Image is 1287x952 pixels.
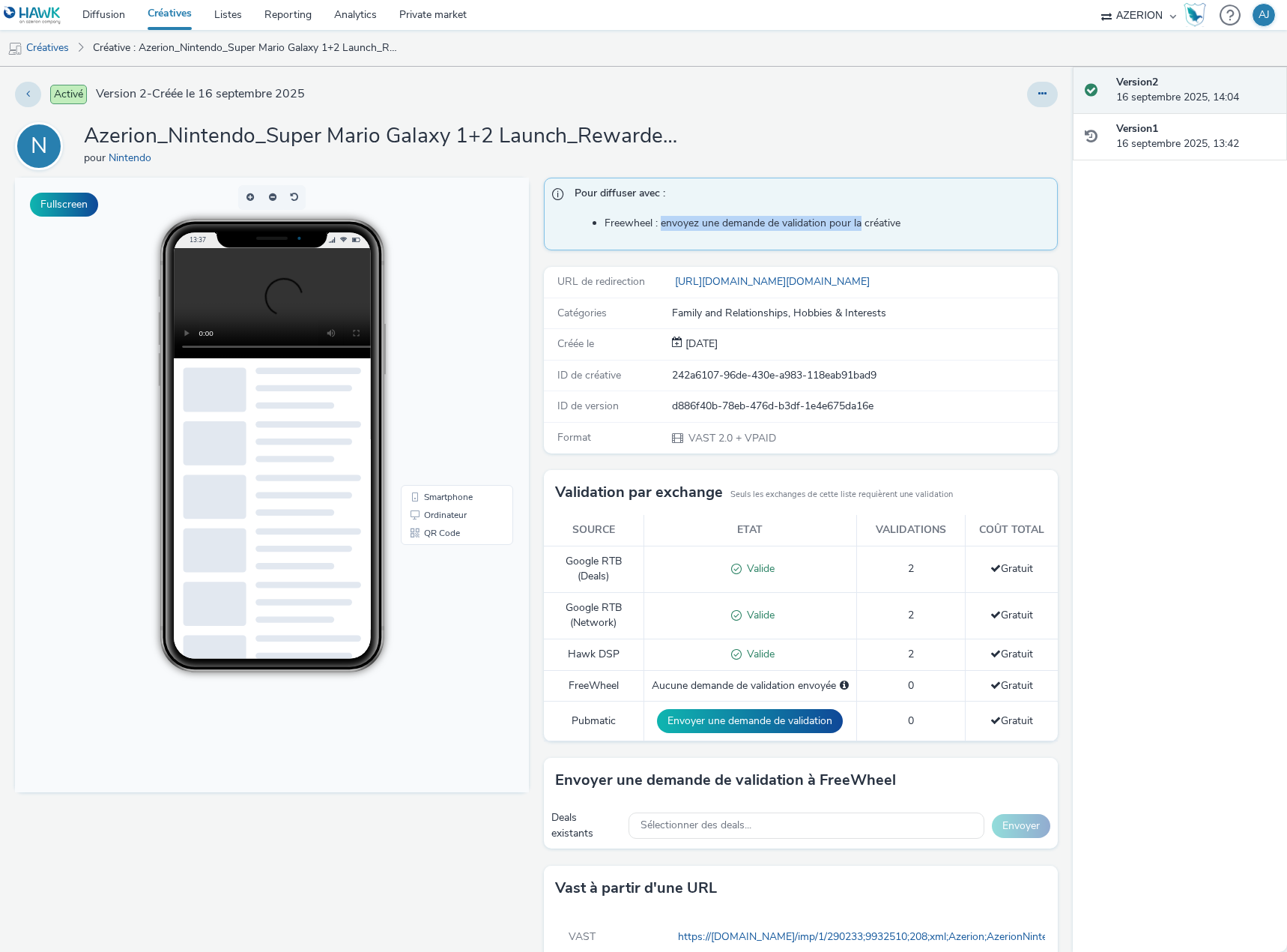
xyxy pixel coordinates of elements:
[966,515,1058,546] th: Coût total
[50,85,87,104] span: Activé
[84,151,109,165] span: pour
[990,647,1033,661] span: Gratuit
[672,399,1056,414] div: d886f40b-78eb-476d-b3df-1e4e675da16e
[555,877,717,900] h3: Vast à partir d'une URL
[557,430,591,445] span: Format
[1184,3,1212,27] a: Hawk Academy
[555,481,723,504] h3: Validation par exchange
[557,399,619,413] span: ID de version
[175,58,191,66] span: 13:37
[990,561,1033,576] span: Gratuit
[7,41,22,56] img: mobile
[605,216,1050,231] li: Freewheel : envoyez une demande de validation pour la créative
[1259,4,1270,26] div: AJ
[409,333,452,342] span: Ordinateur
[409,351,445,360] span: QR Code
[990,678,1033,693] span: Gratuit
[555,769,896,792] h3: Envoyer une demande de validation à FreeWheel
[1116,121,1275,152] div: 16 septembre 2025, 13:42
[544,670,643,701] td: FreeWheel
[389,310,495,328] li: Smartphone
[742,608,775,622] span: Valide
[682,337,718,352] div: Création 16 septembre 2025, 13:42
[557,337,594,351] span: Créée le
[682,337,718,351] span: [DATE]
[652,678,849,693] div: Aucune demande de validation envoyée
[31,125,47,167] div: N
[856,515,966,546] th: Validations
[544,515,643,546] th: Source
[409,315,458,324] span: Smartphone
[389,346,495,364] li: QR Code
[908,714,914,728] span: 0
[672,274,876,289] a: [URL][DOMAIN_NAME][DOMAIN_NAME]
[544,592,643,639] td: Google RTB (Network)
[1184,3,1206,27] img: Hawk Academy
[109,151,157,165] a: Nintendo
[908,561,914,576] span: 2
[672,306,1056,321] div: Family and Relationships, Hobbies & Interests
[908,608,914,622] span: 2
[575,186,1042,205] span: Pour diffuser avec :
[641,819,751,832] span: Sélectionner des deals...
[672,368,1056,383] div: 242a6107-96de-430e-a983-118eab91bad9
[1116,121,1158,136] strong: Version 1
[1116,75,1275,106] div: 16 septembre 2025, 14:04
[557,274,645,289] span: URL de redirection
[990,608,1033,622] span: Gratuit
[557,368,621,382] span: ID de créative
[85,30,408,66] a: Créative : Azerion_Nintendo_Super Mario Galaxy 1+2 Launch_Rewarded Video_MT_VAST_PreLaunch_16/09-...
[551,810,621,841] div: Deals existants
[389,328,495,346] li: Ordinateur
[544,701,643,741] td: Pubmatic
[908,678,914,693] span: 0
[544,546,643,592] td: Google RTB (Deals)
[15,139,69,153] a: N
[544,639,643,670] td: Hawk DSP
[643,515,856,546] th: Etat
[557,306,607,320] span: Catégories
[687,431,776,445] span: VAST 2.0 + VPAID
[908,647,914,661] span: 2
[4,6,61,25] img: undefined Logo
[742,561,775,576] span: Valide
[96,85,305,103] span: Version 2 - Créée le 16 septembre 2025
[30,193,98,217] button: Fullscreen
[992,814,1050,838] button: Envoyer
[657,709,843,733] button: Envoyer une demande de validation
[990,714,1033,728] span: Gratuit
[730,489,953,501] small: Seuls les exchanges de cette liste requièrent une validation
[840,678,849,693] div: Sélectionnez un deal ci-dessous et cliquez sur Envoyer pour envoyer une demande de validation à F...
[569,930,596,944] span: VAST
[1116,75,1158,89] strong: Version 2
[84,122,683,151] h1: Azerion_Nintendo_Super Mario Galaxy 1+2 Launch_Rewarded Video_MT_VAST_PreLaunch_16/09-01/10
[742,647,775,661] span: Valide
